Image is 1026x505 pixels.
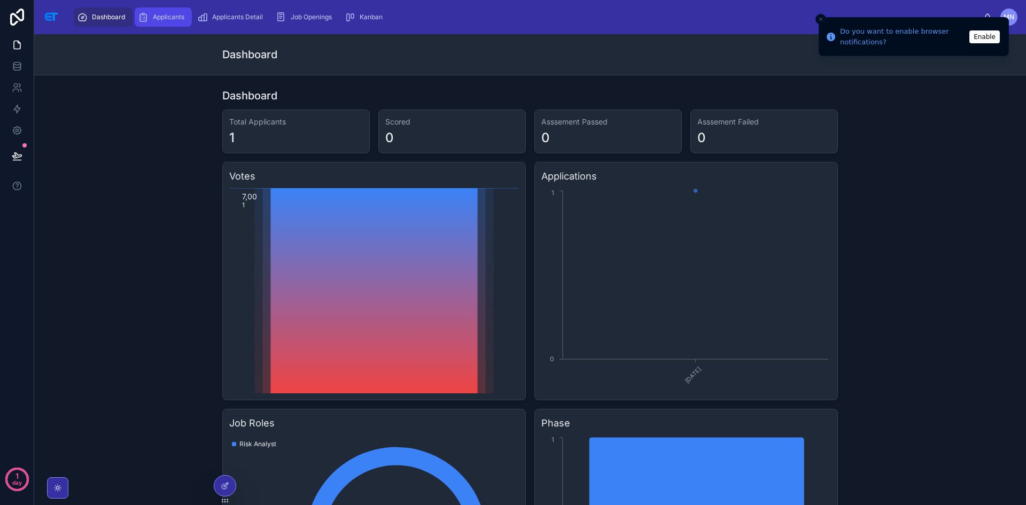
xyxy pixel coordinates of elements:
[229,129,235,146] div: 1
[229,116,363,127] h3: Total Applicants
[12,475,22,490] p: day
[385,129,394,146] div: 0
[222,47,277,62] h1: Dashboard
[68,5,983,29] div: scrollable content
[1004,13,1014,21] span: MN
[360,13,383,21] span: Kanban
[697,129,706,146] div: 0
[815,14,826,25] button: Close toast
[550,355,554,363] tspan: 0
[541,188,831,393] div: chart
[212,13,263,21] span: Applicants Detail
[242,192,257,201] text: 7,00
[969,30,1000,43] button: Enable
[541,416,831,431] h3: Phase
[551,189,554,197] tspan: 1
[840,26,966,47] div: Do you want to enable browser notifications?
[541,129,550,146] div: 0
[551,436,554,444] tspan: 1
[229,416,519,431] h3: Job Roles
[43,9,60,26] img: App logo
[541,169,831,184] h3: Applications
[341,7,390,27] a: Kanban
[239,440,276,448] span: Risk Analyst
[229,169,519,184] h3: Votes
[683,366,703,385] text: [DATE]
[385,116,519,127] h3: Scored
[194,7,270,27] a: Applicants Detail
[135,7,192,27] a: Applicants
[273,7,339,27] a: Job Openings
[92,13,125,21] span: Dashboard
[541,116,675,127] h3: Asssement Passed
[74,7,133,27] a: Dashboard
[697,116,831,127] h3: Asssement Failed
[242,201,245,209] text: 1
[222,88,277,103] h1: Dashboard
[153,13,184,21] span: Applicants
[291,13,332,21] span: Job Openings
[15,471,19,481] p: 1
